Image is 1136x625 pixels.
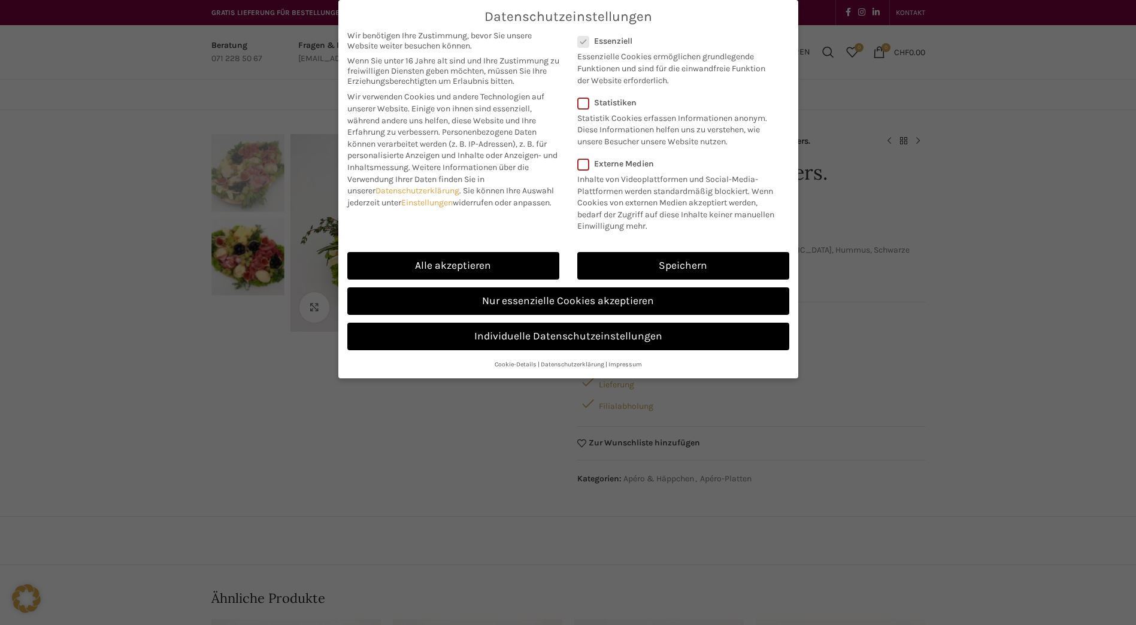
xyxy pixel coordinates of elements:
span: Wir benötigen Ihre Zustimmung, bevor Sie unsere Website weiter besuchen können. [347,31,559,51]
a: Impressum [608,360,642,368]
label: Statistiken [577,98,774,108]
a: Individuelle Datenschutzeinstellungen [347,323,789,350]
p: Inhalte von Videoplattformen und Social-Media-Plattformen werden standardmäßig blockiert. Wenn Co... [577,169,781,232]
a: Datenschutzerklärung [375,186,459,196]
span: Wenn Sie unter 16 Jahre alt sind und Ihre Zustimmung zu freiwilligen Diensten geben möchten, müss... [347,56,559,86]
a: Datenschutzerklärung [541,360,604,368]
p: Essenzielle Cookies ermöglichen grundlegende Funktionen und sind für die einwandfreie Funktion de... [577,46,774,86]
a: Einstellungen [401,198,453,208]
a: Speichern [577,252,789,280]
span: Datenschutzeinstellungen [484,9,652,25]
span: Wir verwenden Cookies und andere Technologien auf unserer Website. Einige von ihnen sind essenzie... [347,92,544,137]
label: Externe Medien [577,159,781,169]
a: Nur essenzielle Cookies akzeptieren [347,287,789,315]
span: Personenbezogene Daten können verarbeitet werden (z. B. IP-Adressen), z. B. für personalisierte A... [347,127,558,172]
a: Alle akzeptieren [347,252,559,280]
a: Cookie-Details [495,360,537,368]
span: Sie können Ihre Auswahl jederzeit unter widerrufen oder anpassen. [347,186,554,208]
span: Weitere Informationen über die Verwendung Ihrer Daten finden Sie in unserer . [347,162,529,196]
label: Essenziell [577,36,774,46]
p: Statistik Cookies erfassen Informationen anonym. Diese Informationen helfen uns zu verstehen, wie... [577,108,774,148]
